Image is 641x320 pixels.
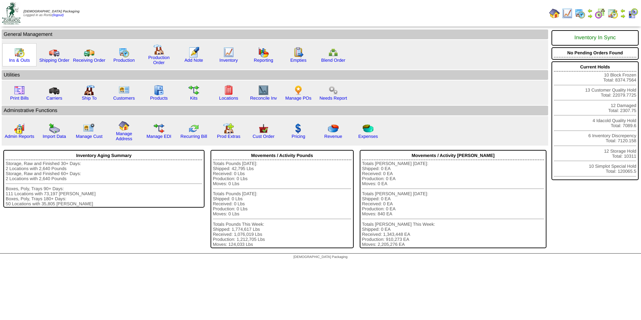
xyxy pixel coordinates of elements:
[285,96,311,101] a: Manage POs
[148,55,170,65] a: Production Order
[154,85,164,96] img: cabinet.gif
[319,96,347,101] a: Needs Report
[2,70,548,80] td: Utilities
[258,47,269,58] img: graph.gif
[358,134,378,139] a: Expenses
[52,13,64,17] a: (logout)
[82,96,97,101] a: Ship To
[554,32,636,44] div: Inventory In Sync
[587,13,593,19] img: arrowright.gif
[49,123,60,134] img: import.gif
[587,8,593,13] img: arrowleft.gif
[328,123,339,134] img: pie_chart.png
[293,255,347,259] span: [DEMOGRAPHIC_DATA] Packaging
[180,134,207,139] a: Recurring Bill
[23,10,79,13] span: [DEMOGRAPHIC_DATA] Packaging
[6,151,202,160] div: Inventory Aging Summary
[562,8,573,19] img: line_graph.gif
[554,49,636,57] div: No Pending Orders Found
[362,151,544,160] div: Movements / Activity [PERSON_NAME]
[250,96,277,101] a: Reconcile Inv
[321,58,345,63] a: Blend Order
[2,30,548,39] td: General Management
[14,123,25,134] img: graph2.png
[43,134,66,139] a: Import Data
[293,123,304,134] img: dollar.gif
[252,134,274,139] a: Cust Order
[113,58,135,63] a: Production
[83,123,96,134] img: managecust.png
[9,58,30,63] a: Ins & Outs
[84,47,95,58] img: truck2.gif
[6,161,202,206] div: Storage, Raw and Finished 30+ Days: 2 Locations with 2,640 Pounds Storage, Raw and Finished 60+ D...
[290,58,306,63] a: Empties
[49,47,60,58] img: truck.gif
[14,85,25,96] img: invoice2.gif
[549,8,560,19] img: home.gif
[84,85,95,96] img: factory2.gif
[188,85,199,96] img: workflow.gif
[551,61,639,180] div: 10 Block Frozen Total: 8374.7564 13 Customer Quality Hold Total: 22079.7725 12 Damaged Total: 230...
[46,96,62,101] a: Carriers
[184,58,203,63] a: Add Note
[554,63,636,71] div: Current Holds
[188,47,199,58] img: orders.gif
[119,120,129,131] img: home.gif
[328,85,339,96] img: workflow.png
[154,44,164,55] img: factory.gif
[188,123,199,134] img: reconcile.gif
[254,58,273,63] a: Reporting
[119,85,129,96] img: customers.gif
[5,134,34,139] a: Admin Reports
[73,58,105,63] a: Receiving Order
[223,47,234,58] img: line_graph.gif
[49,85,60,96] img: truck3.gif
[328,47,339,58] img: network.png
[39,58,69,63] a: Shipping Order
[223,123,234,134] img: prodextras.gif
[575,8,585,19] img: calendarprod.gif
[217,134,240,139] a: Prod Extras
[293,47,304,58] img: workorder.gif
[76,134,102,139] a: Manage Cust
[213,151,351,160] div: Movements / Activity Pounds
[154,123,164,134] img: edi.gif
[620,13,626,19] img: arrowright.gif
[362,161,544,247] div: Totals [PERSON_NAME] [DATE]: Shipped: 0 EA Received: 0 EA Production: 0 EA Moves: 0 EA Totals [PE...
[23,10,79,17] span: Logged in as Rortiz
[213,161,351,247] div: Totals Pounds [DATE]: Shipped: 42,795 Lbs Received: 0 Lbs Production: 0 Lbs Moves: 0 Lbs Totals P...
[258,85,269,96] img: line_graph2.gif
[223,85,234,96] img: locations.gif
[119,47,129,58] img: calendarprod.gif
[607,8,618,19] img: calendarinout.gif
[14,47,25,58] img: calendarinout.gif
[10,96,29,101] a: Print Bills
[628,8,638,19] img: calendarcustomer.gif
[150,96,168,101] a: Products
[620,8,626,13] img: arrowleft.gif
[2,106,548,115] td: Adminstrative Functions
[219,96,238,101] a: Locations
[113,96,135,101] a: Customers
[116,131,132,141] a: Manage Address
[363,123,373,134] img: pie_chart2.png
[293,85,304,96] img: po.png
[292,134,305,139] a: Pricing
[190,96,197,101] a: Kits
[2,2,20,24] img: zoroco-logo-small.webp
[258,123,269,134] img: cust_order.png
[324,134,342,139] a: Revenue
[595,8,605,19] img: calendarblend.gif
[147,134,171,139] a: Manage EDI
[220,58,238,63] a: Inventory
